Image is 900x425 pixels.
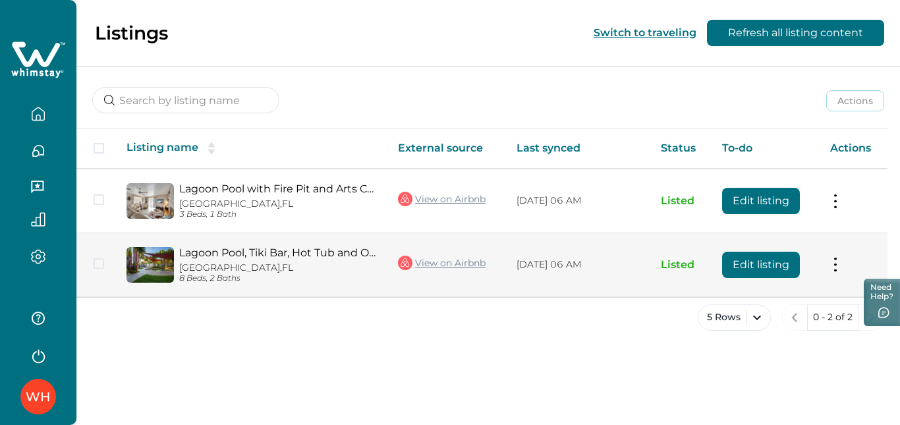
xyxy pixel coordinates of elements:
button: Actions [826,90,884,111]
p: Listed [661,194,701,208]
button: 5 Rows [698,304,771,331]
input: Search by listing name [92,87,279,113]
button: Edit listing [722,252,800,278]
button: Edit listing [722,188,800,214]
th: Listing name [116,128,387,169]
th: Last synced [506,128,650,169]
p: [DATE] 06 AM [517,258,640,271]
button: Switch to traveling [594,26,696,39]
img: propertyImage_Lagoon Pool with Fire Pit and Arts Cabin - Stunning Coastal Retreat [127,183,174,219]
a: Lagoon Pool with Fire Pit and Arts Cabin - Stunning Coastal Retreat [179,183,377,195]
button: 0 - 2 of 2 [807,304,858,331]
th: Actions [820,128,887,169]
button: Refresh all listing content [707,20,884,46]
p: 8 Beds, 2 Baths [179,273,377,283]
button: previous page [781,304,808,331]
p: Listed [661,258,701,271]
p: [GEOGRAPHIC_DATA], FL [179,198,377,210]
div: Whimstay Host [26,381,51,412]
th: To-do [712,128,820,169]
p: [GEOGRAPHIC_DATA], FL [179,262,377,273]
a: View on Airbnb [398,254,486,271]
p: [DATE] 06 AM [517,194,640,208]
button: sorting [198,142,225,155]
button: next page [858,304,884,331]
th: External source [387,128,506,169]
th: Status [650,128,712,169]
p: 0 - 2 of 2 [813,311,853,324]
img: propertyImage_Lagoon Pool, Tiki Bar, Hot Tub and Outdoor Kitchen - Serene Oasis [127,247,174,283]
p: 3 Beds, 1 Bath [179,210,377,219]
a: Lagoon Pool, Tiki Bar, Hot Tub and Outdoor Kitchen - Serene Oasis [179,246,377,259]
p: Listings [95,22,168,44]
a: View on Airbnb [398,190,486,208]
